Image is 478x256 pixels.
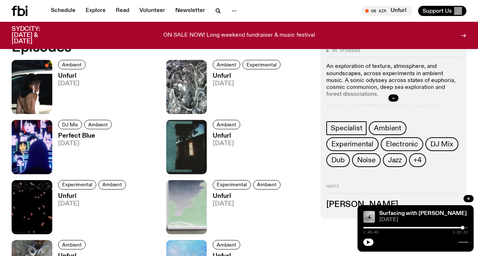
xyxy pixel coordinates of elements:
[46,6,80,16] a: Schedule
[326,138,379,151] a: Experimental
[213,81,283,87] span: [DATE]
[331,141,373,149] span: Experimental
[52,133,114,174] a: Perfect Blue[DATE]
[453,231,468,234] span: 1:51:22
[379,211,467,216] a: Surfacing with [PERSON_NAME]
[58,180,96,190] a: Experimental
[213,141,242,147] span: [DATE]
[374,125,401,133] span: Ambient
[58,73,88,79] h3: Unfurl
[58,81,88,87] span: [DATE]
[332,49,360,53] span: 89 episodes
[207,193,283,234] a: Unfurl[DATE]
[381,138,423,151] a: Electronic
[213,180,251,190] a: Experimental
[331,125,362,133] span: Specialist
[217,122,236,127] span: Ambient
[58,141,114,147] span: [DATE]
[326,185,461,194] h2: Hosts
[331,157,344,164] span: Dub
[213,201,283,207] span: [DATE]
[379,217,468,223] span: [DATE]
[257,182,277,187] span: Ambient
[62,62,82,67] span: Ambient
[425,138,458,151] a: DJ Mix
[81,6,110,16] a: Explore
[207,73,283,114] a: Unfurl[DATE]
[217,62,236,67] span: Ambient
[58,240,86,249] a: Ambient
[326,154,350,167] a: Dub
[213,73,283,79] h3: Unfurl
[213,193,283,199] h3: Unfurl
[326,122,367,135] a: Specialist
[383,154,407,167] a: Jazz
[207,133,242,174] a: Unfurl[DATE]
[352,154,381,167] a: Noise
[388,157,402,164] span: Jazz
[242,60,281,69] a: Experimental
[422,8,452,14] span: Support Us
[58,120,82,129] a: DJ Mix
[357,157,376,164] span: Noise
[361,6,412,16] button: On AirUnfurl
[102,182,122,187] span: Ambient
[58,60,86,69] a: Ambient
[88,122,108,127] span: Ambient
[52,73,88,114] a: Unfurl[DATE]
[58,193,128,199] h3: Unfurl
[418,6,466,16] button: Support Us
[213,240,240,249] a: Ambient
[84,120,112,129] a: Ambient
[217,182,247,187] span: Experimental
[326,201,461,209] h3: [PERSON_NAME]
[217,242,236,247] span: Ambient
[213,120,240,129] a: Ambient
[246,62,277,67] span: Experimental
[213,133,242,139] h3: Unfurl
[135,6,169,16] a: Volunteer
[326,64,461,98] p: An exploration of texture, atmosphere, and soundscapes, across experiments in ambient music. A so...
[58,133,114,139] h3: Perfect Blue
[12,41,312,54] h2: Episodes
[62,242,82,247] span: Ambient
[163,32,315,39] p: ON SALE NOW! Long weekend fundraiser & music festival
[111,6,134,16] a: Read
[98,180,126,190] a: Ambient
[409,154,426,167] button: +4
[62,182,92,187] span: Experimental
[62,122,78,127] span: DJ Mix
[213,60,240,69] a: Ambient
[369,122,406,135] a: Ambient
[253,180,281,190] a: Ambient
[58,201,128,207] span: [DATE]
[430,141,453,149] span: DJ Mix
[386,141,418,149] span: Electronic
[413,157,422,164] span: +4
[52,193,128,234] a: Unfurl[DATE]
[363,231,379,234] span: 1:45:45
[171,6,209,16] a: Newsletter
[12,26,58,45] h3: SYDCITY: [DATE] & [DATE]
